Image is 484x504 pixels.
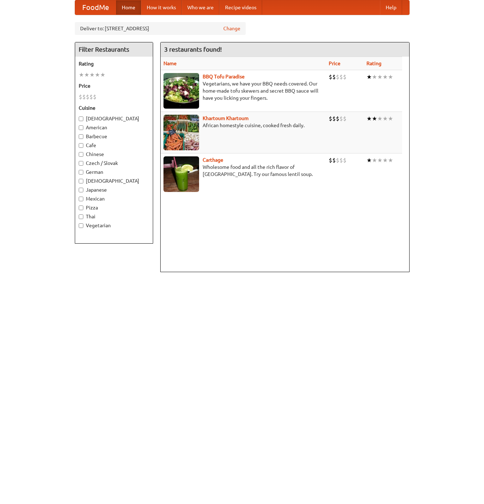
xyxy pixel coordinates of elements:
input: Cafe [79,143,83,148]
label: Chinese [79,151,149,158]
label: Mexican [79,195,149,202]
input: [DEMOGRAPHIC_DATA] [79,179,83,183]
img: khartoum.jpg [163,115,199,150]
li: $ [89,93,93,101]
li: ★ [382,115,388,123]
li: ★ [377,115,382,123]
input: German [79,170,83,175]
li: $ [339,73,343,81]
li: $ [336,156,339,164]
label: Vegetarian [79,222,149,229]
li: $ [336,115,339,123]
li: $ [343,73,347,81]
h5: Rating [79,60,149,67]
a: How it works [141,0,182,15]
div: Deliver to: [STREET_ADDRESS] [75,22,246,35]
a: Help [380,0,402,15]
a: Who we are [182,0,219,15]
img: carthage.jpg [163,156,199,192]
li: ★ [84,71,89,79]
a: Rating [366,61,381,66]
label: [DEMOGRAPHIC_DATA] [79,115,149,122]
li: $ [329,73,332,81]
label: Thai [79,213,149,220]
li: ★ [372,156,377,164]
label: Barbecue [79,133,149,140]
li: ★ [372,115,377,123]
li: $ [343,115,347,123]
input: Barbecue [79,134,83,139]
input: Mexican [79,197,83,201]
li: $ [336,73,339,81]
input: Pizza [79,206,83,210]
p: Wholesome food and all the rich flavor of [GEOGRAPHIC_DATA]. Try our famous lentil soup. [163,163,323,178]
li: ★ [95,71,100,79]
input: American [79,125,83,130]
label: [DEMOGRAPHIC_DATA] [79,177,149,185]
li: ★ [388,73,393,81]
li: ★ [388,115,393,123]
label: Pizza [79,204,149,211]
p: African homestyle cuisine, cooked fresh daily. [163,122,323,129]
li: $ [329,115,332,123]
h4: Filter Restaurants [75,42,153,57]
ng-pluralize: 3 restaurants found! [164,46,222,53]
li: ★ [100,71,105,79]
a: BBQ Tofu Paradise [203,74,245,79]
li: $ [79,93,82,101]
li: ★ [388,156,393,164]
input: Thai [79,214,83,219]
label: Japanese [79,186,149,193]
li: $ [329,156,332,164]
label: Czech / Slovak [79,160,149,167]
a: Recipe videos [219,0,262,15]
li: $ [86,93,89,101]
a: Price [329,61,340,66]
a: Change [223,25,240,32]
li: ★ [366,156,372,164]
li: $ [82,93,86,101]
li: ★ [366,73,372,81]
li: ★ [372,73,377,81]
input: Vegetarian [79,223,83,228]
h5: Cuisine [79,104,149,111]
li: ★ [377,156,382,164]
a: FoodMe [75,0,116,15]
label: Cafe [79,142,149,149]
a: Khartoum Khartoum [203,115,249,121]
li: ★ [382,73,388,81]
label: American [79,124,149,131]
input: Chinese [79,152,83,157]
li: ★ [377,73,382,81]
li: $ [332,156,336,164]
li: $ [339,156,343,164]
li: $ [332,115,336,123]
li: $ [343,156,347,164]
li: ★ [89,71,95,79]
li: $ [93,93,97,101]
a: Home [116,0,141,15]
label: German [79,168,149,176]
input: [DEMOGRAPHIC_DATA] [79,116,83,121]
h5: Price [79,82,149,89]
a: Carthage [203,157,223,163]
li: ★ [382,156,388,164]
li: ★ [366,115,372,123]
input: Japanese [79,188,83,192]
img: tofuparadise.jpg [163,73,199,109]
a: Name [163,61,177,66]
p: Vegetarians, we have your BBQ needs covered. Our home-made tofu skewers and secret BBQ sauce will... [163,80,323,102]
li: ★ [79,71,84,79]
input: Czech / Slovak [79,161,83,166]
li: $ [332,73,336,81]
li: $ [339,115,343,123]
